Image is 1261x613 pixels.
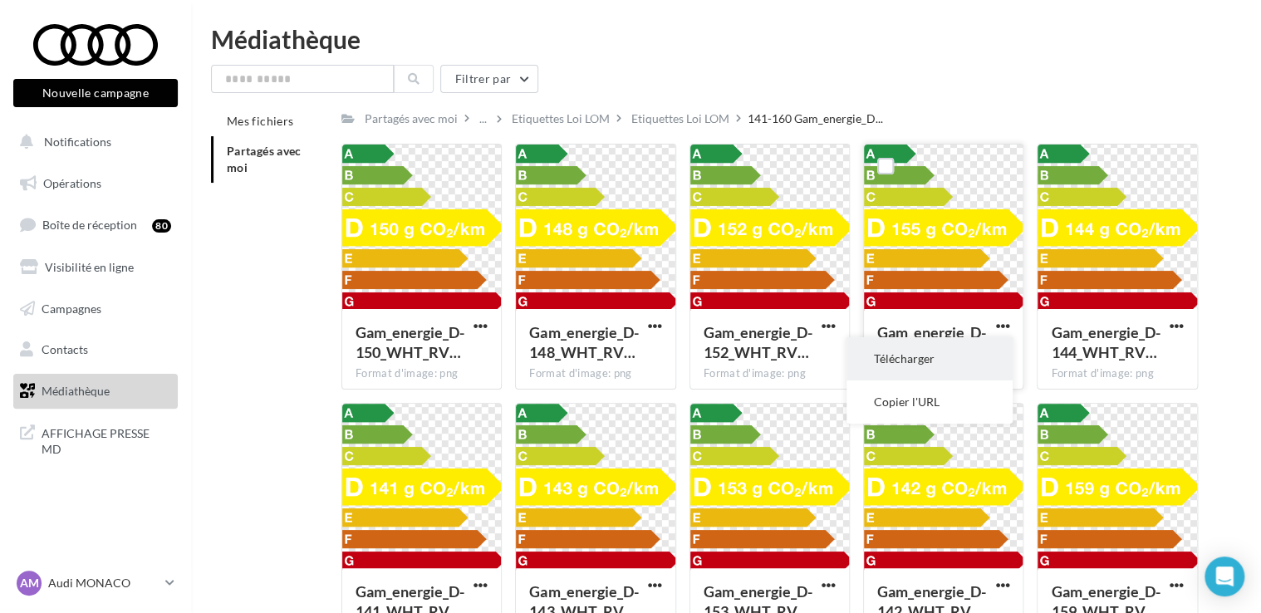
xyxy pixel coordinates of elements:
[20,575,39,591] span: AM
[45,260,134,274] span: Visibilité en ligne
[152,219,171,233] div: 80
[13,567,178,599] a: AM Audi MONACO
[10,125,174,159] button: Notifications
[10,207,181,243] a: Boîte de réception80
[704,323,812,361] span: Gam_energie_D-152_WHT_RVB_PNG_1080PX
[476,107,490,130] div: ...
[42,342,88,356] span: Contacts
[529,366,661,381] div: Format d'image: png
[748,110,883,127] span: 141-160 Gam_energie_D...
[356,366,488,381] div: Format d'image: png
[704,366,836,381] div: Format d'image: png
[10,292,181,326] a: Campagnes
[365,110,458,127] div: Partagés avec moi
[42,301,101,315] span: Campagnes
[13,79,178,107] button: Nouvelle campagne
[10,250,181,285] a: Visibilité en ligne
[1051,323,1160,361] span: Gam_energie_D-144_WHT_RVB_PNG_1080PX
[1051,366,1183,381] div: Format d'image: png
[631,110,729,127] div: Etiquettes Loi LOM
[10,374,181,409] a: Médiathèque
[42,218,137,232] span: Boîte de réception
[529,323,638,361] span: Gam_energie_D-148_WHT_RVB_PNG_1080PX
[846,380,1013,424] button: Copier l'URL
[211,27,1241,51] div: Médiathèque
[10,332,181,367] a: Contacts
[846,337,1013,380] button: Télécharger
[42,422,171,458] span: AFFICHAGE PRESSE MD
[10,415,181,464] a: AFFICHAGE PRESSE MD
[227,114,293,128] span: Mes fichiers
[48,575,159,591] p: Audi MONACO
[356,323,464,361] span: Gam_energie_D-150_WHT_RVB_PNG_1080PX
[440,65,538,93] button: Filtrer par
[42,384,110,398] span: Médiathèque
[512,110,610,127] div: Etiquettes Loi LOM
[10,166,181,201] a: Opérations
[877,323,986,361] span: Gam_energie_D-155_WHT_RVB_PNG_1080PX
[44,135,111,149] span: Notifications
[227,144,302,174] span: Partagés avec moi
[43,176,101,190] span: Opérations
[1205,557,1244,596] div: Open Intercom Messenger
